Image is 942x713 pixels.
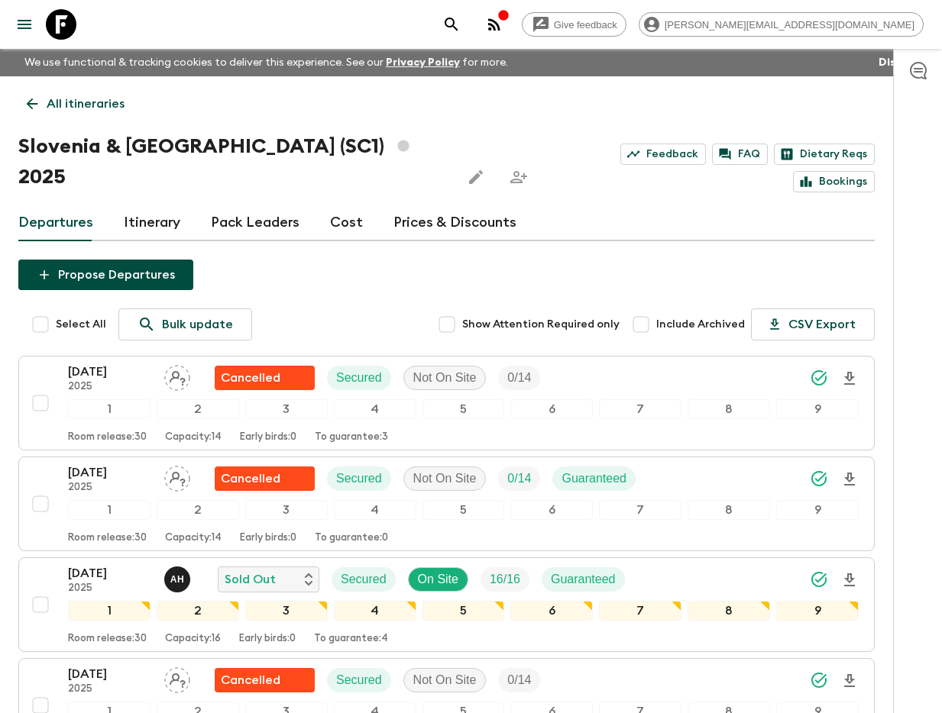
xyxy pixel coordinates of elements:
span: Share this itinerary [503,162,534,192]
svg: Download Onboarding [840,672,859,690]
a: Prices & Discounts [393,205,516,241]
div: 4 [334,601,416,621]
a: Privacy Policy [386,57,460,68]
div: Trip Fill [498,466,540,491]
p: Early birds: 0 [239,633,296,645]
div: Secured [327,668,391,692]
p: 2025 [68,381,152,393]
a: Itinerary [124,205,180,241]
div: 4 [334,500,416,520]
div: 7 [599,399,681,419]
div: Trip Fill [481,567,529,592]
svg: Synced Successfully [810,369,828,387]
div: 5 [422,500,505,520]
p: Capacity: 16 [165,633,221,645]
span: [PERSON_NAME][EMAIL_ADDRESS][DOMAIN_NAME] [656,19,923,31]
div: Secured [332,567,396,592]
div: Secured [327,466,391,491]
a: All itineraries [18,89,133,119]
div: Trip Fill [498,668,540,692]
p: Secured [341,570,387,589]
a: Dietary Reqs [774,144,875,165]
p: 2025 [68,683,152,695]
p: Cancelled [221,469,280,488]
svg: Download Onboarding [840,369,859,388]
div: 1 [68,601,151,621]
span: Assign pack leader [164,470,190,482]
div: 6 [510,601,593,621]
p: Cancelled [221,369,280,387]
p: Capacity: 14 [165,431,222,444]
p: Secured [336,469,382,488]
p: Early birds: 0 [240,532,296,544]
button: menu [9,9,40,40]
div: On Site [408,567,468,592]
div: 1 [68,500,151,520]
a: Feedback [620,144,706,165]
p: All itineraries [47,95,125,113]
span: Select All [56,317,106,332]
p: 0 / 14 [507,469,531,488]
div: 7 [599,601,681,621]
svg: Synced Successfully [810,570,828,589]
p: To guarantee: 0 [315,532,388,544]
div: 6 [510,399,593,419]
div: 9 [776,601,859,621]
p: To guarantee: 3 [315,431,388,444]
div: [PERSON_NAME][EMAIL_ADDRESS][DOMAIN_NAME] [639,12,924,37]
p: 2025 [68,482,152,494]
a: Pack Leaders [211,205,299,241]
svg: Download Onboarding [840,470,859,489]
div: 8 [688,500,770,520]
button: [DATE]2025Assign pack leaderFlash Pack cancellationSecuredNot On SiteTrip FillGuaranteed123456789... [18,457,875,551]
p: Not On Site [413,469,477,488]
div: 8 [688,399,770,419]
div: Trip Fill [498,366,540,390]
p: Guaranteed [551,570,616,589]
p: Sold Out [225,570,276,589]
div: Not On Site [403,668,487,692]
p: Not On Site [413,671,477,689]
p: 16 / 16 [490,570,520,589]
button: [DATE]2025Assign pack leaderFlash Pack cancellationSecuredNot On SiteTrip Fill123456789Room relea... [18,356,875,450]
span: Assign pack leader [164,672,190,684]
div: 8 [688,601,770,621]
button: search adventures [436,9,467,40]
div: Not On Site [403,366,487,390]
p: Guaranteed [562,469,626,488]
div: 2 [157,601,239,621]
p: To guarantee: 4 [314,633,388,645]
span: Include Archived [656,317,745,332]
p: [DATE] [68,363,152,381]
p: Secured [336,671,382,689]
p: Room release: 30 [68,431,147,444]
span: Show Attention Required only [462,317,620,332]
a: Bulk update [118,308,252,340]
div: 2 [157,500,239,520]
p: Early birds: 0 [240,431,296,444]
div: 1 [68,399,151,419]
p: Bulk update [162,315,233,334]
p: 0 / 14 [507,671,531,689]
p: 2025 [68,582,152,595]
div: 3 [245,399,328,419]
div: Flash Pack cancellation [215,366,315,390]
div: 9 [776,500,859,520]
a: Departures [18,205,93,241]
svg: Synced Successfully [810,671,828,689]
div: 3 [245,601,328,621]
button: AH [164,566,193,592]
svg: Download Onboarding [840,571,859,589]
p: Room release: 30 [68,633,147,645]
p: [DATE] [68,564,152,582]
span: Assign pack leader [164,369,190,382]
a: FAQ [712,144,768,165]
button: Edit this itinerary [461,162,491,192]
p: Capacity: 14 [165,532,222,544]
h1: Slovenia & [GEOGRAPHIC_DATA] (SC1) 2025 [18,131,448,192]
p: On Site [418,570,458,589]
div: Flash Pack cancellation [215,668,315,692]
div: 5 [422,399,505,419]
div: 2 [157,399,239,419]
span: Give feedback [545,19,626,31]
